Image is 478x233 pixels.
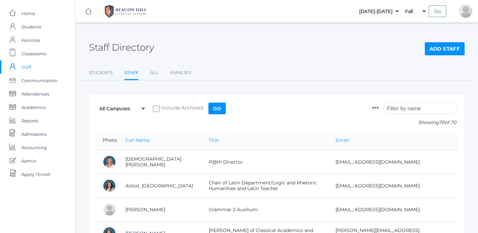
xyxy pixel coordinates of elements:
a: All [150,66,159,79]
span: Attendances [21,87,49,101]
span: Academics [21,101,45,114]
td: Grammar 2 Auxilium [202,198,329,222]
a: Add Staff [425,42,465,56]
td: Alstot, [GEOGRAPHIC_DATA] [119,174,202,198]
a: Full Name [125,137,150,143]
a: Title [209,137,219,143]
img: BHCALogos-05-308ed15e86a5a0abce9b8dd61676a3503ac9727e845dece92d48e8588c001991.png [101,3,151,20]
span: Classrooms [21,47,46,60]
td: [DEMOGRAPHIC_DATA][PERSON_NAME] [119,150,202,174]
input: Go [208,103,226,114]
span: Reports [21,114,38,127]
h2: Staff Directory [89,42,154,53]
span: Staff [21,60,31,74]
span: Accounting [21,141,47,154]
span: Students [21,20,41,34]
a: Email [336,137,349,143]
span: Admissions [21,127,46,141]
td: Chair of Latin Department/Logic and Rhetoric Humanities and Latin Teacher [202,174,329,198]
span: Include Archived [160,104,203,113]
span: Families [21,34,40,47]
div: Shain Hrehniy [459,4,472,18]
span: Apply / Enroll [21,168,51,181]
a: Staff [124,66,138,80]
td: [EMAIL_ADDRESS][DOMAIN_NAME] [329,198,458,222]
td: [EMAIL_ADDRESS][DOMAIN_NAME] [329,174,458,198]
div: Jordan Alstot [103,179,116,192]
span: Communication [21,74,58,87]
td: P@th Director [202,150,329,174]
input: Filter by name [383,103,458,114]
div: Sarah Armstrong [103,203,116,216]
a: Families [170,66,191,79]
input: Include Archived [153,105,160,112]
span: 70 [439,119,445,125]
a: Students [89,66,113,79]
span: Admin [21,154,36,168]
p: Showing of 70 [372,119,458,126]
td: [EMAIL_ADDRESS][DOMAIN_NAME] [329,150,458,174]
td: [PERSON_NAME] [119,198,202,222]
input: Go [429,5,446,17]
div: Heather Albanese [103,155,116,169]
th: Photo [96,131,119,150]
span: Home [21,7,35,20]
